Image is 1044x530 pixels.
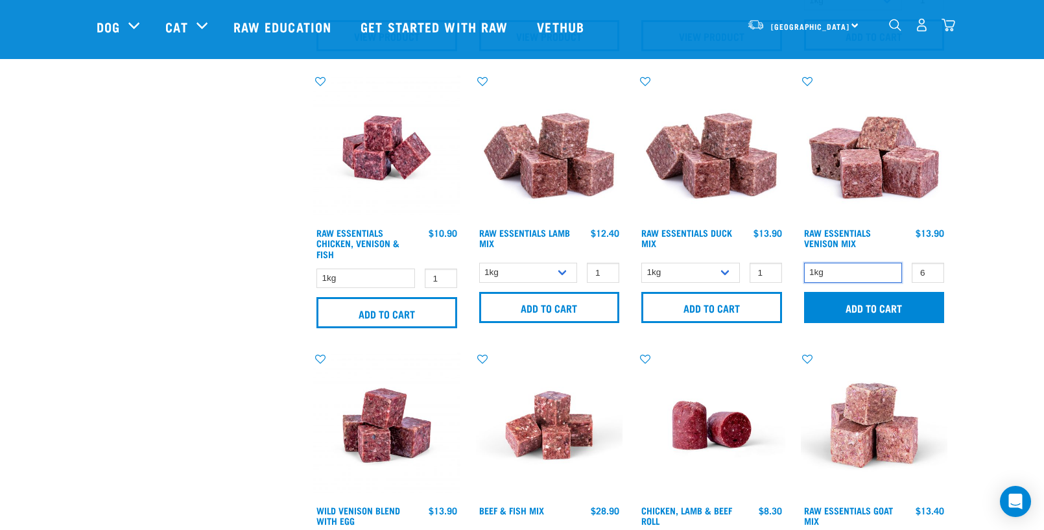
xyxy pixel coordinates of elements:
[641,292,782,323] input: Add to cart
[804,230,871,245] a: Raw Essentials Venison Mix
[753,228,782,238] div: $13.90
[591,505,619,516] div: $28.90
[750,263,782,283] input: 1
[316,508,400,523] a: Wild Venison Blend with Egg
[1000,486,1031,517] div: Open Intercom Messenger
[313,352,460,499] img: Venison Egg 1616
[801,75,948,222] img: 1113 RE Venison Mix 01
[638,75,785,222] img: ?1041 RE Lamb Mix 01
[771,24,849,29] span: [GEOGRAPHIC_DATA]
[916,505,944,516] div: $13.40
[942,18,955,32] img: home-icon@2x.png
[429,505,457,516] div: $13.90
[97,17,120,36] a: Dog
[641,508,732,523] a: Chicken, Lamb & Beef Roll
[316,230,399,256] a: Raw Essentials Chicken, Venison & Fish
[479,292,620,323] input: Add to cart
[220,1,348,53] a: Raw Education
[591,228,619,238] div: $12.40
[804,508,893,523] a: Raw Essentials Goat Mix
[524,1,600,53] a: Vethub
[747,19,765,30] img: van-moving.png
[916,228,944,238] div: $13.90
[313,75,460,222] img: Chicken Venison mix 1655
[348,1,524,53] a: Get started with Raw
[638,352,785,499] img: Raw Essentials Chicken Lamb Beef Bulk Minced Raw Dog Food Roll Unwrapped
[479,230,570,245] a: Raw Essentials Lamb Mix
[641,230,732,245] a: Raw Essentials Duck Mix
[165,17,187,36] a: Cat
[889,19,901,31] img: home-icon-1@2x.png
[476,352,623,499] img: Beef Mackerel 1
[476,75,623,222] img: ?1041 RE Lamb Mix 01
[587,263,619,283] input: 1
[316,297,457,328] input: Add to cart
[915,18,929,32] img: user.png
[429,228,457,238] div: $10.90
[801,352,948,499] img: Goat M Ix 38448
[759,505,782,516] div: $8.30
[912,263,944,283] input: 1
[479,508,544,512] a: Beef & Fish Mix
[425,269,457,289] input: 1
[804,292,945,323] input: Add to cart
